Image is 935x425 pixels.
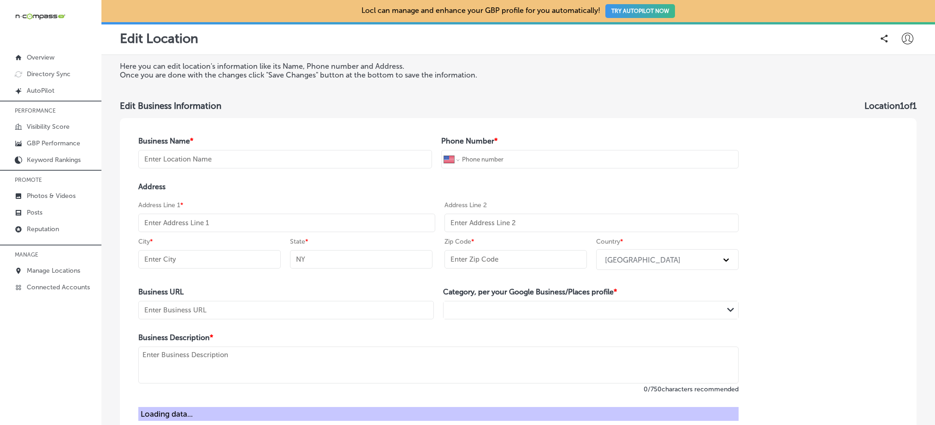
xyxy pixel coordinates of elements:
[27,123,70,131] p: Visibility Score
[444,250,587,269] input: Enter Zip Code
[27,70,71,78] p: Directory Sync
[444,214,739,232] input: Enter Address Line 2
[27,225,59,233] p: Reputation
[444,238,474,245] label: Zip Code
[461,150,736,168] input: Phone number
[120,31,198,46] p: Edit Location
[138,150,432,168] input: Enter Location Name
[27,139,80,147] p: GBP Performance
[864,101,917,111] h3: Location 1 of 1
[27,283,90,291] p: Connected Accounts
[138,407,739,421] div: Loading data...
[15,12,65,21] img: 660ab0bf-5cc7-4cb8-ba1c-48b5ae0f18e60NCTV_CLogo_TV_Black_-500x88.png
[596,238,623,245] label: Country
[120,101,221,111] h3: Edit Business Information
[138,214,435,232] input: Enter Address Line 1
[444,201,487,209] label: Address Line 2
[605,4,675,18] button: TRY AUTOPILOT NOW
[27,192,76,200] p: Photos & Videos
[441,137,739,145] h4: Phone Number
[138,250,281,269] input: Enter City
[138,333,739,342] h4: Business Description
[138,137,432,145] h4: Business Name
[27,209,42,216] p: Posts
[443,287,739,296] h4: Category, per your Google Business/Places profile
[27,54,54,61] p: Overview
[27,87,54,95] p: AutoPilot
[605,255,681,264] div: [GEOGRAPHIC_DATA]
[120,71,638,79] p: Once you are done with the changes click "Save Changes" button at the bottom to save the informat...
[27,156,81,164] p: Keyword Rankings
[138,385,739,393] label: 0 / 750 characters recommended
[138,287,434,296] h4: Business URL
[138,301,434,319] input: Enter Business URL
[138,182,739,191] h4: Address
[27,267,80,275] p: Manage Locations
[290,250,432,269] input: NY
[138,201,183,209] label: Address Line 1
[138,238,153,245] label: City
[120,62,638,71] p: Here you can edit location's information like its Name, Phone number and Address.
[290,238,308,245] label: State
